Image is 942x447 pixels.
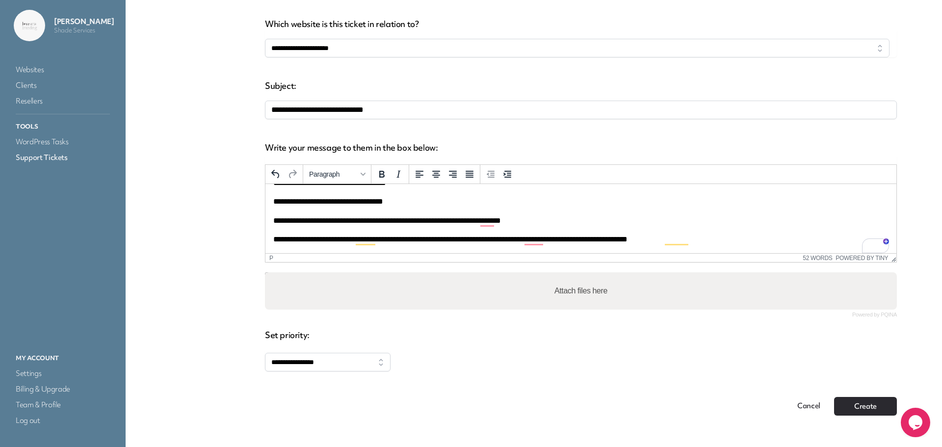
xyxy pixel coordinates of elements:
a: WordPress Tasks [14,135,112,149]
div: formatting [371,165,409,184]
button: Align left [411,166,428,183]
a: Support Tickets [14,151,112,164]
button: Increase indent [499,166,516,183]
div: history [265,165,303,184]
p: My Account [14,352,112,365]
button: Undo [267,166,284,183]
button: Align right [445,166,461,183]
div: styles [303,165,371,184]
div: indentation [480,165,518,184]
button: Cancel [789,397,828,415]
a: Clients [14,79,112,92]
button: Decrease indent [482,166,499,183]
a: Billing & Upgrade [14,382,112,396]
label: Which website is this ticket in relation to? [265,19,897,29]
a: Team & Profile [14,398,112,412]
div: p [269,255,273,262]
a: Powered by Tiny [836,255,888,262]
a: Settings [14,367,112,380]
button: Align center [428,166,445,183]
button: Redo [284,166,301,183]
button: Justify [461,166,478,183]
div: Resize [888,254,896,262]
button: Formats [305,166,369,183]
button: 52 words [803,255,832,262]
p: Shade Services [54,26,114,34]
button: Italic [390,166,407,183]
iframe: Rich Text Area [265,184,896,253]
a: Cancel [789,397,828,416]
a: Powered by PQINA [852,313,897,317]
a: Websites [14,63,112,77]
button: Bold [373,166,390,183]
p: Set priority: [265,329,897,341]
p: Tools [14,120,112,133]
label: Subject: [265,77,897,91]
button: Create [834,397,897,416]
div: alignment [409,165,480,184]
a: Resellers [14,94,112,108]
a: Log out [14,414,112,427]
label: Write your message to them in the box below: [265,139,897,153]
p: [PERSON_NAME] [54,17,114,26]
label: Attach files here [550,281,611,301]
span: Paragraph [309,170,357,178]
iframe: chat widget [901,408,932,437]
